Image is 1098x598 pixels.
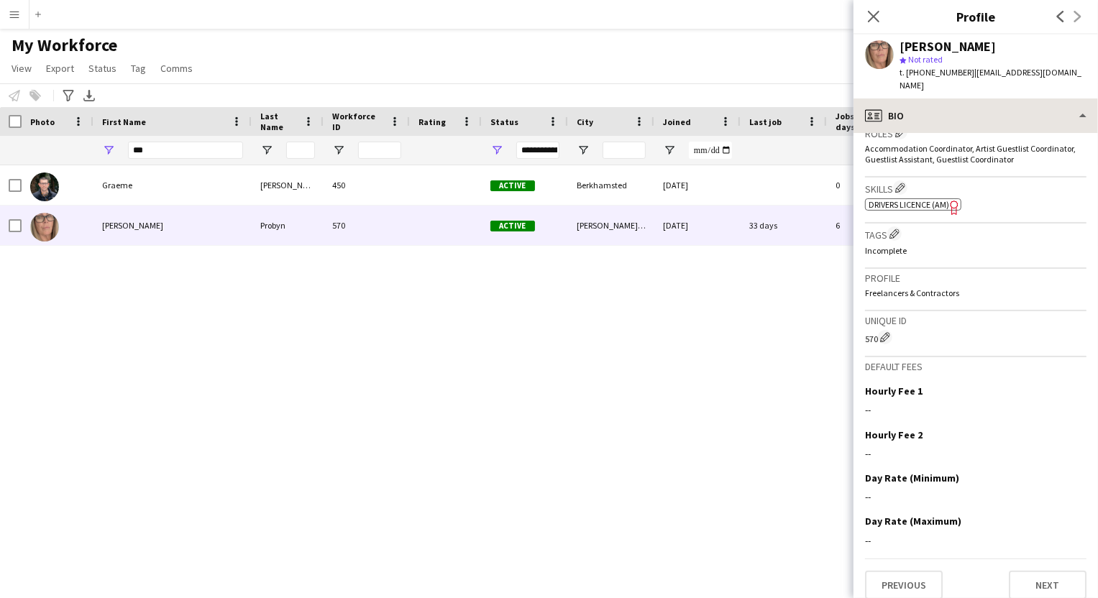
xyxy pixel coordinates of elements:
[93,206,252,245] div: [PERSON_NAME]
[663,116,691,127] span: Joined
[252,206,324,245] div: Probyn
[93,165,252,205] div: Graeme
[865,490,1086,503] div: --
[286,142,315,159] input: Last Name Filter Input
[865,360,1086,373] h3: Default fees
[155,59,198,78] a: Comms
[332,144,345,157] button: Open Filter Menu
[324,165,410,205] div: 450
[418,116,446,127] span: Rating
[46,62,74,75] span: Export
[865,272,1086,285] h3: Profile
[260,111,298,132] span: Last Name
[836,111,887,132] span: Jobs (last 90 days)
[827,206,913,245] div: 6
[490,221,535,231] span: Active
[30,213,59,241] img: Rae Probyn
[30,116,55,127] span: Photo
[865,515,961,528] h3: Day Rate (Maximum)
[568,165,654,205] div: Berkhamsted
[324,206,410,245] div: 570
[125,59,152,78] a: Tag
[252,165,324,205] div: [PERSON_NAME]
[865,314,1086,327] h3: Unique ID
[128,142,243,159] input: First Name Filter Input
[865,403,1086,416] div: --
[40,59,80,78] a: Export
[865,330,1086,344] div: 570
[654,206,741,245] div: [DATE]
[30,172,59,201] img: Graeme Timms
[865,180,1086,195] h3: Skills
[577,144,590,157] button: Open Filter Menu
[865,471,959,484] h3: Day Rate (Minimum)
[865,428,923,441] h3: Hourly Fee 2
[865,125,1086,140] h3: Roles
[490,116,518,127] span: Status
[869,199,949,210] span: Drivers Licence (AM)
[663,144,676,157] button: Open Filter Menu
[854,98,1098,133] div: Bio
[577,116,593,127] span: City
[88,62,116,75] span: Status
[490,144,503,157] button: Open Filter Menu
[749,116,782,127] span: Last job
[865,287,1086,298] p: Freelancers & Contractors
[865,245,1086,256] p: Incomplete
[490,180,535,191] span: Active
[60,87,77,104] app-action-btn: Advanced filters
[6,59,37,78] a: View
[131,62,146,75] span: Tag
[568,206,654,245] div: [PERSON_NAME] Coldfield
[12,34,117,56] span: My Workforce
[865,534,1086,547] div: --
[865,143,1076,165] span: Accommodation Coordinator, Artist Guestlist Coordinator, Guestlist Assistant, Guestlist Coordinator
[260,144,273,157] button: Open Filter Menu
[827,165,913,205] div: 0
[603,142,646,159] input: City Filter Input
[81,87,98,104] app-action-btn: Export XLSX
[900,67,1081,91] span: | [EMAIL_ADDRESS][DOMAIN_NAME]
[865,385,923,397] h3: Hourly Fee 1
[102,116,146,127] span: First Name
[865,226,1086,241] h3: Tags
[358,142,401,159] input: Workforce ID Filter Input
[741,206,827,245] div: 33 days
[689,142,732,159] input: Joined Filter Input
[908,54,943,65] span: Not rated
[900,40,996,53] div: [PERSON_NAME]
[854,7,1098,26] h3: Profile
[83,59,122,78] a: Status
[332,111,384,132] span: Workforce ID
[900,67,974,78] span: t. [PHONE_NUMBER]
[865,447,1086,460] div: --
[102,144,115,157] button: Open Filter Menu
[160,62,193,75] span: Comms
[654,165,741,205] div: [DATE]
[12,62,32,75] span: View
